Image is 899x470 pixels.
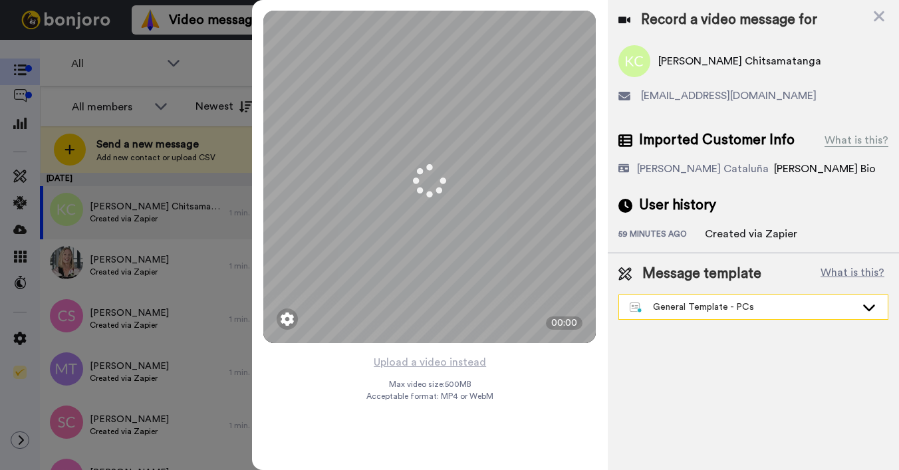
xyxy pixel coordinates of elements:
button: What is this? [817,264,888,284]
span: [PERSON_NAME] Bio [774,164,876,174]
div: What is this? [825,132,888,148]
span: Acceptable format: MP4 or WebM [366,391,493,402]
div: 59 minutes ago [618,229,705,242]
div: [PERSON_NAME] Cataluña [637,161,769,177]
div: 00:00 [546,316,582,330]
span: Message template [642,264,761,284]
img: ic_gear.svg [281,312,294,326]
span: [EMAIL_ADDRESS][DOMAIN_NAME] [641,88,817,104]
img: nextgen-template.svg [630,302,642,313]
span: User history [639,195,716,215]
button: Upload a video instead [370,354,490,371]
div: General Template - PCs [630,300,856,314]
div: Created via Zapier [705,226,797,242]
span: Imported Customer Info [639,130,795,150]
span: Max video size: 500 MB [388,379,471,390]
